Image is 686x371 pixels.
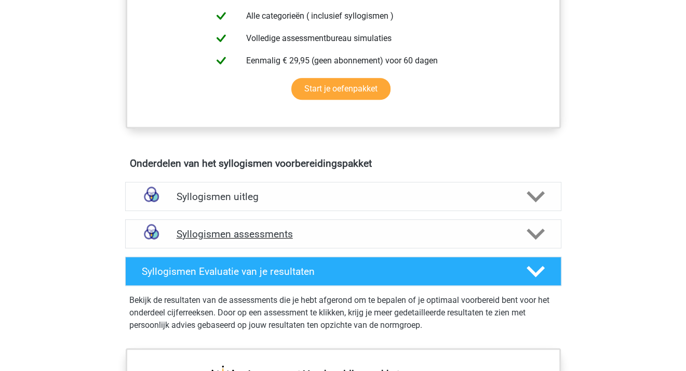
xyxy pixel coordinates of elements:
[142,266,510,277] h4: Syllogismen Evaluatie van je resultaten
[291,78,391,100] a: Start je oefenpakket
[138,221,165,247] img: syllogismen assessments
[177,191,510,203] h4: Syllogismen uitleg
[177,228,510,240] h4: Syllogismen assessments
[121,257,566,286] a: Syllogismen Evaluatie van je resultaten
[130,157,557,169] h4: Onderdelen van het syllogismen voorbereidingspakket
[129,294,557,332] p: Bekijk de resultaten van de assessments die je hebt afgerond om te bepalen of je optimaal voorber...
[138,183,165,210] img: syllogismen uitleg
[121,182,566,211] a: uitleg Syllogismen uitleg
[121,219,566,248] a: assessments Syllogismen assessments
